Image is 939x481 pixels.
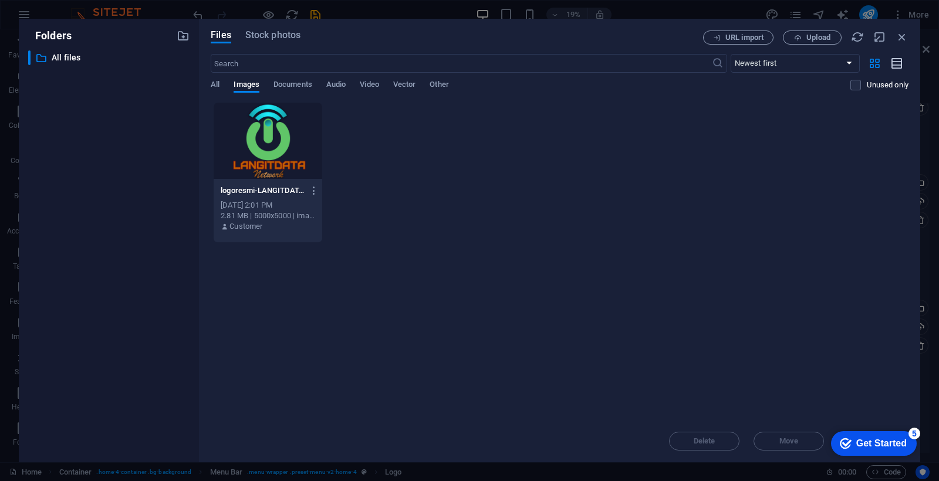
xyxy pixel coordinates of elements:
div: Get Started [35,13,85,23]
p: Folders [28,28,72,43]
span: Images [234,77,259,94]
span: Stock photos [245,28,300,42]
p: Customer [229,221,262,232]
i: Reload [851,31,864,43]
i: Minimize [873,31,886,43]
div: [DATE] 2:01 PM [221,200,315,211]
span: All [211,77,219,94]
button: Upload [783,31,842,45]
i: Create new folder [177,29,190,42]
span: Video [360,77,379,94]
span: Documents [273,77,312,94]
p: logoresmi-LANGITDATA-ai0KjnMb0cznfIabty2wKA.png [221,185,304,196]
span: Audio [326,77,346,94]
p: Unused only [867,80,908,90]
button: URL import [703,31,774,45]
span: Upload [806,34,830,41]
p: All files [52,51,168,65]
div: Get Started 5 items remaining, 0% complete [9,6,95,31]
div: ​ [28,50,31,65]
i: Close [896,31,908,43]
div: 2.81 MB | 5000x5000 | image/png [221,211,315,221]
span: Other [430,77,448,94]
span: Files [211,28,231,42]
span: Vector [393,77,416,94]
span: URL import [725,34,764,41]
input: Search [211,54,711,73]
div: 5 [87,2,99,14]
